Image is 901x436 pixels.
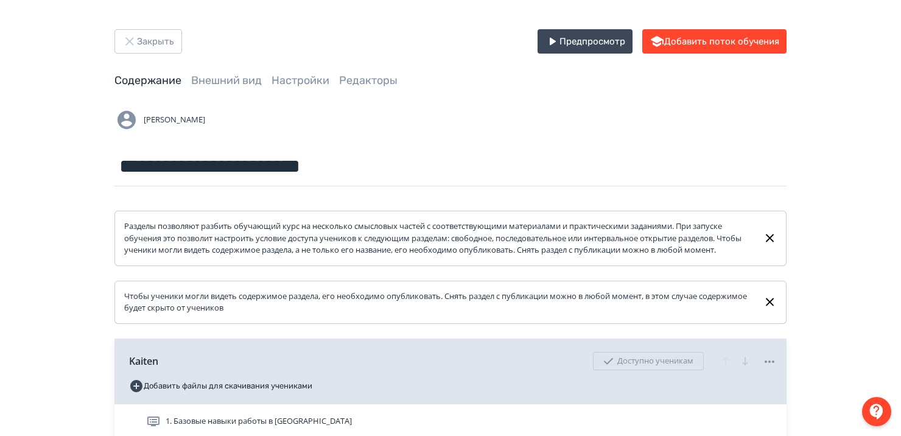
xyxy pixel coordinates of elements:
[114,74,181,87] a: Содержание
[642,29,787,54] button: Добавить поток обучения
[593,352,704,370] div: Доступно ученикам
[191,74,262,87] a: Внешний вид
[129,376,312,396] button: Добавить файлы для скачивания учениками
[272,74,329,87] a: Настройки
[124,290,753,314] div: Чтобы ученики могли видеть содержимое раздела, его необходимо опубликовать. Снять раздел с публик...
[124,220,753,256] div: Разделы позволяют разбить обучающий курс на несколько смысловых частей с соответствующими материа...
[129,354,158,368] span: Kaiten
[339,74,398,87] a: Редакторы
[166,415,352,427] span: 1. Базовые навыки работы в Kaiten
[538,29,633,54] button: Предпросмотр
[114,29,182,54] button: Закрыть
[144,114,205,126] span: [PERSON_NAME]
